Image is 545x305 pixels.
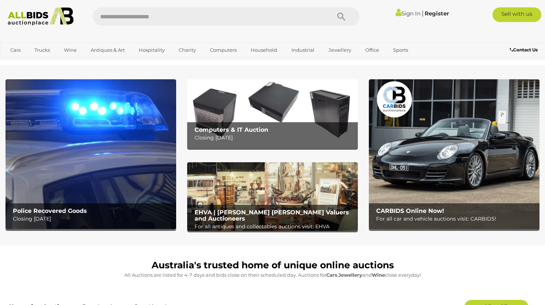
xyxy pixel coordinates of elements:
a: Sign In [396,10,421,17]
a: Household [246,44,282,56]
b: CARBIDS Online Now! [376,207,444,214]
a: EHVA | Evans Hastings Valuers and Auctioneers EHVA | [PERSON_NAME] [PERSON_NAME] Valuers and Auct... [187,162,358,230]
a: Office [360,44,384,56]
a: Cars [6,44,25,56]
a: Contact Us [510,46,539,54]
a: [GEOGRAPHIC_DATA] [6,57,67,69]
p: Closing [DATE] [13,214,172,224]
a: Computers [205,44,241,56]
img: Allbids.com.au [4,7,77,26]
b: Police Recovered Goods [13,207,87,214]
button: Search [323,7,360,26]
a: Register [425,10,449,17]
span: | [422,9,424,17]
img: Police Recovered Goods [6,79,176,229]
a: Antiques & Art [86,44,130,56]
a: CARBIDS Online Now! CARBIDS Online Now! For all car and vehicle auctions visit: CARBIDS! [369,79,539,229]
img: EHVA | Evans Hastings Valuers and Auctioneers [187,162,358,230]
img: Computers & IT Auction [187,79,358,148]
a: Wine [59,44,81,56]
p: Closing [DATE] [195,133,354,142]
h1: Australia's trusted home of unique online auctions [9,260,536,270]
a: Sports [388,44,413,56]
b: Contact Us [510,47,538,52]
p: For all antiques and collectables auctions visit: EHVA [195,222,354,231]
a: Police Recovered Goods Police Recovered Goods Closing [DATE] [6,79,176,229]
strong: Cars [326,272,337,278]
a: Industrial [287,44,319,56]
strong: Wine [372,272,385,278]
a: Charity [174,44,201,56]
a: Trucks [30,44,55,56]
b: Computers & IT Auction [195,126,268,133]
p: All Auctions are listed for 4-7 days and bids close on their scheduled day. Auctions for , and cl... [9,271,536,279]
a: Computers & IT Auction Computers & IT Auction Closing [DATE] [187,79,358,148]
b: EHVA | [PERSON_NAME] [PERSON_NAME] Valuers and Auctioneers [195,209,349,222]
a: Jewellery [324,44,356,56]
strong: Jewellery [338,272,362,278]
a: Hospitality [134,44,170,56]
img: CARBIDS Online Now! [369,79,539,229]
p: For all car and vehicle auctions visit: CARBIDS! [376,214,536,224]
a: Sell with us [493,7,542,22]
